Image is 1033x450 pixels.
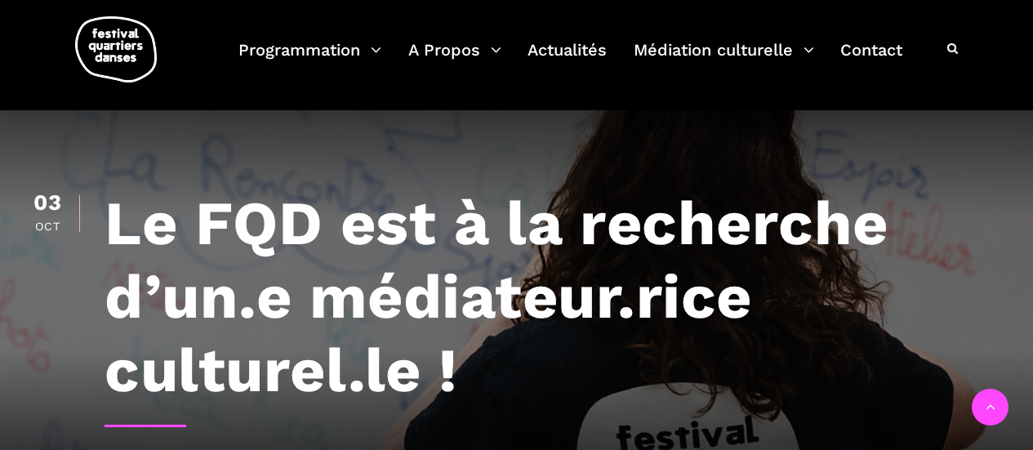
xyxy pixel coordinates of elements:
[238,36,381,84] a: Programmation
[105,186,1000,407] h1: Le FQD est à la recherche d’un.e médiateur.rice culturel.le !
[75,16,157,82] img: logo-fqd-med
[408,36,501,84] a: A Propos
[33,221,63,232] div: Oct
[33,192,63,214] div: 03
[528,36,607,84] a: Actualités
[840,36,902,84] a: Contact
[634,36,814,84] a: Médiation culturelle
